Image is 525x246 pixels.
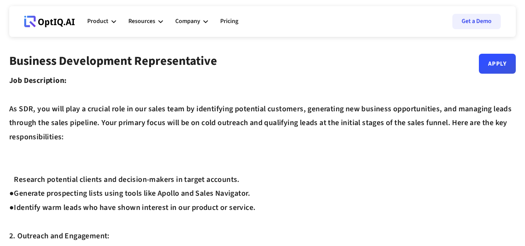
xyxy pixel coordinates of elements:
[479,54,516,74] a: Apply
[24,10,75,33] a: Webflow Homepage
[9,75,66,86] span: Job Description: ‍
[9,54,217,74] div: Business Development Representative
[9,231,110,241] span: 2. Outreach and Engagement:
[175,16,200,26] div: Company
[175,10,208,33] div: Company
[220,10,238,33] a: Pricing
[87,10,116,33] div: Product
[9,202,14,213] strong: ●
[128,10,163,33] div: Resources
[9,188,14,199] strong: ●
[128,16,155,26] div: Resources
[87,16,108,26] div: Product
[452,14,501,29] a: Get a Demo
[9,174,14,185] strong: ●
[9,160,138,185] span: 1. Prospecting and Lead Qualification:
